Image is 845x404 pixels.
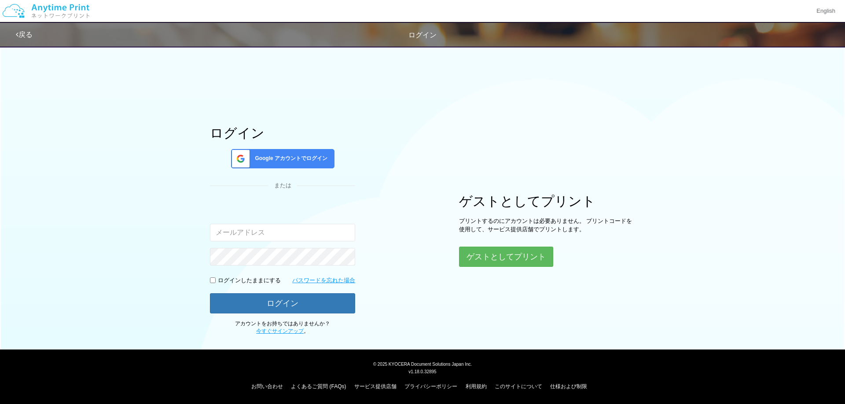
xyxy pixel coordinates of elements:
span: v1.18.0.32895 [408,369,436,374]
a: 今すぐサインアップ [256,328,304,334]
a: プライバシーポリシー [404,383,457,389]
a: お問い合わせ [251,383,283,389]
a: 利用規約 [466,383,487,389]
a: このサイトについて [495,383,542,389]
a: サービス提供店舗 [354,383,397,389]
h1: ログイン [210,126,355,140]
span: ログイン [408,31,437,39]
a: よくあるご質問 (FAQs) [291,383,346,389]
button: ゲストとしてプリント [459,247,553,267]
button: ログイン [210,293,355,313]
span: 。 [256,328,309,334]
p: プリントするのにアカウントは必要ありません。 プリントコードを使用して、サービス提供店舗でプリントします。 [459,217,635,233]
a: パスワードを忘れた場合 [292,277,355,285]
p: ログインしたままにする [218,277,281,285]
div: または [210,182,355,190]
p: アカウントをお持ちではありませんか？ [210,320,355,335]
input: メールアドレス [210,224,355,241]
h1: ゲストとしてプリント [459,194,635,208]
span: © 2025 KYOCERA Document Solutions Japan Inc. [373,361,472,367]
a: 戻る [16,31,33,38]
span: Google アカウントでログイン [251,155,327,162]
a: 仕様および制限 [550,383,587,389]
